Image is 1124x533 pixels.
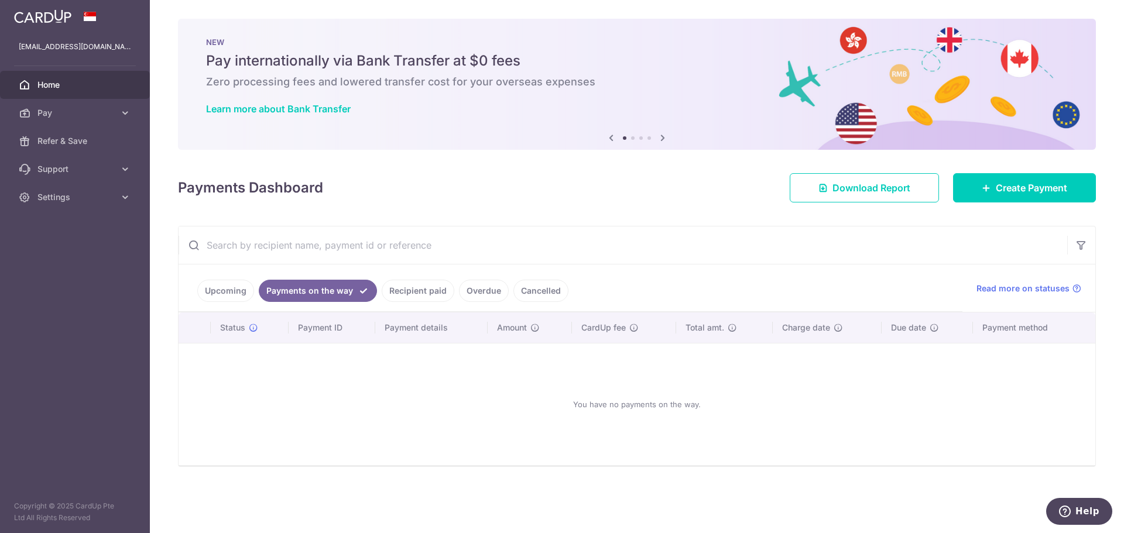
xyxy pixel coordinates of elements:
[206,37,1068,47] p: NEW
[953,173,1096,202] a: Create Payment
[891,322,926,333] span: Due date
[976,283,1070,294] span: Read more on statuses
[790,173,939,202] a: Download Report
[193,353,1081,456] div: You have no payments on the way.
[996,181,1067,195] span: Create Payment
[37,107,115,119] span: Pay
[973,312,1095,343] th: Payment method
[178,177,323,198] h4: Payments Dashboard
[206,51,1068,70] h5: Pay internationally via Bank Transfer at $0 fees
[14,9,71,23] img: CardUp
[259,280,377,302] a: Payments on the way
[37,191,115,203] span: Settings
[206,103,351,115] a: Learn more about Bank Transfer
[220,322,245,333] span: Status
[206,75,1068,89] h6: Zero processing fees and lowered transfer cost for your overseas expenses
[581,322,626,333] span: CardUp fee
[686,322,724,333] span: Total amt.
[37,135,115,147] span: Refer & Save
[37,79,115,91] span: Home
[976,283,1081,294] a: Read more on statuses
[832,181,910,195] span: Download Report
[375,312,488,343] th: Payment details
[178,19,1096,150] img: Bank transfer banner
[459,280,509,302] a: Overdue
[513,280,568,302] a: Cancelled
[289,312,375,343] th: Payment ID
[19,41,131,53] p: [EMAIL_ADDRESS][DOMAIN_NAME]
[1046,498,1112,527] iframe: Opens a widget where you can find more information
[197,280,254,302] a: Upcoming
[37,163,115,175] span: Support
[497,322,527,333] span: Amount
[179,226,1067,264] input: Search by recipient name, payment id or reference
[782,322,830,333] span: Charge date
[382,280,454,302] a: Recipient paid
